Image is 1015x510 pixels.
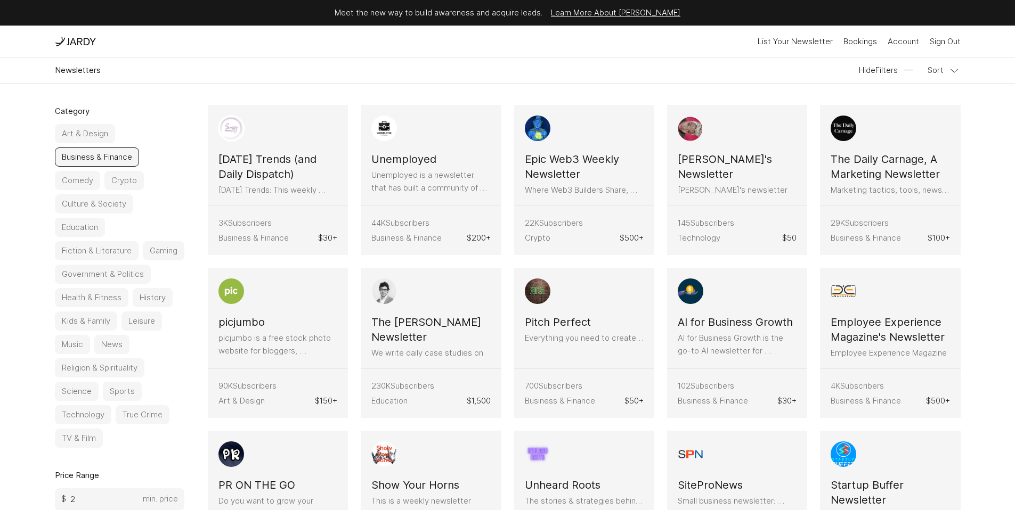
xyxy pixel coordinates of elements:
img: Employee Experience Magazine's Newsletter logo [831,278,856,304]
a: Employee Experience Magazine's Newsletter logo Employee Experience Magazine's Newsletter Employee... [820,268,960,418]
span: $ 500 + [620,232,644,244]
a: Account [888,34,919,49]
a: AI for Business Growth logo AI for Business Growth AI for Business Growth is the go-to AI newslet... [667,268,807,418]
h3: Epic Web3 Weekly Newsletter [525,152,644,182]
span: $ 150 + [315,394,337,407]
img: Tuesday Trends (and Daily Dispatch) logo [218,115,245,142]
img: The Scott Max Newsletter logo [372,278,396,304]
span: Education [371,394,408,407]
span: Art & Design [218,394,265,407]
h3: SiteProNews [678,478,743,492]
img: Epic Web3 Weekly Newsletter logo [525,116,550,141]
h3: Startup Buffer Newsletter [831,478,949,507]
p: picjumbo is a free stock photo website for bloggers, designers, business owners or marketers. [218,332,337,357]
h3: Unheard Roots [525,478,600,492]
span: $ 100 + [928,232,950,244]
button: Fiction & Literature [55,241,139,260]
span: 145 Subscribers [678,217,734,229]
h3: PR ON THE GO [218,478,295,492]
img: Startup Buffer Newsletter logo [831,441,856,467]
span: Crypto [525,232,550,244]
p: Category [55,105,184,118]
a: picjumbo logo picjumbo picjumbo is a free stock photo website for bloggers, designers, business o... [208,268,348,418]
img: Unheard Roots logo [525,441,550,467]
img: AI for Business Growth logo [678,278,703,304]
h3: AI for Business Growth [678,315,793,330]
span: 44K Subscribers [371,217,429,229]
p: Everything you need to create a perfect VC fundraising deck for your startup [525,332,644,344]
button: Government & Politics [55,265,151,284]
p: Unemployed is a newsletter that has built a community of students and new grads who receive the b... [371,169,490,194]
a: Learn More About [PERSON_NAME] [551,6,680,19]
h3: Unemployed [371,152,436,167]
a: Tuesday Trends (and Daily Dispatch) logo [DATE] Trends (and Daily Dispatch) [DATE] Trends: This w... [208,105,348,255]
span: 700 Subscribers [525,380,582,392]
button: Education [55,218,105,237]
span: $ 50 + [624,394,644,407]
img: PR ON THE GO logo [218,441,244,467]
button: List Your Newsletter [758,33,833,50]
button: Art & Design [55,124,115,143]
a: Sign Out [930,33,961,50]
p: Employee Experience Magazine is the place for EX and HR professionals, employers, and anyone look... [831,347,949,372]
p: AI for Business Growth is the go-to AI newsletter for agencies, freelancers, consultants, and sma... [678,332,797,357]
img: Unemployed logo [371,116,397,141]
span: Business & Finance [525,394,595,407]
span: Business & Finance [678,394,748,407]
button: Business & Finance [55,147,139,167]
span: $ 1,500 [467,394,491,407]
button: Sports [103,382,142,401]
button: Health & Fitness [55,288,128,307]
img: tatem logo [66,36,96,47]
a: Unemployed logo Unemployed Unemployed is a newsletter that has built a community of students and ... [361,105,501,255]
p: Price Range [55,469,184,482]
h3: [DATE] Trends (and Daily Dispatch) [218,152,337,182]
span: Business & Finance [831,232,901,244]
span: min. price [143,492,178,505]
img: SiteProNews logo [678,441,703,467]
span: Business & Finance [371,232,442,244]
a: The Daily Carnage, A Marketing Newsletter logo The Daily Carnage, A Marketing Newsletter Marketin... [820,105,960,255]
button: HideFilters [859,64,915,77]
p: [DATE] Trends: This weekly email is the one readers make time for. It delivers early product tren... [218,184,337,196]
h3: Show Your Horns [371,478,459,492]
span: 102 Subscribers [678,380,734,392]
p: Small business newsletter: Latest tech, social media, SEO, marketing, and more. [678,495,797,507]
img: Show Your Horns logo [371,441,397,467]
span: $ 500 + [926,394,950,407]
span: 230K Subscribers [371,380,434,392]
button: Gaming [143,241,184,260]
button: History [133,288,173,307]
img: Pitch Perfect logo [525,278,550,304]
button: Music [55,335,90,354]
span: $ 30 + [777,394,797,407]
a: Bookings [843,33,877,50]
span: 90K Subscribers [218,380,277,392]
p: Where Web3 Builders Share, Learn, and Innovate Join our 25,000+ professionals to understand build... [525,184,644,196]
img: Wamaitha's Newsletter logo [678,116,703,141]
a: Wamaitha's Newsletter logo [PERSON_NAME]'s Newsletter [PERSON_NAME]'s newsletter focuses on using... [667,105,807,255]
p: Marketing tactics, tools, news, and culture for a global community of 30,000 sharp-minded marketers. [831,184,949,196]
h3: [PERSON_NAME]'s Newsletter [678,152,797,182]
span: Business & Finance [831,394,901,407]
p: [PERSON_NAME]'s newsletter focuses on using different algorithms and applying them to timeseries ... [678,184,797,209]
button: Religion & Spirituality [55,358,144,377]
h3: picjumbo [218,315,265,330]
button: Technology [55,405,111,424]
p: Newsletters [55,64,101,77]
span: $ 50 [782,232,797,244]
span: 29K Subscribers [831,217,889,229]
span: Technology [678,232,720,244]
a: Pitch Perfect logo Pitch Perfect Everything you need to create a perfect VC fundraising deck for ... [514,268,654,418]
span: Business & Finance [218,232,289,244]
h3: The [PERSON_NAME] Newsletter [371,315,490,344]
a: The Scott Max Newsletter logo The [PERSON_NAME] Newsletter We write daily case studies on online ... [361,268,501,418]
button: Culture & Society [55,194,133,213]
img: picjumbo logo [218,278,244,304]
h3: Employee Experience Magazine's Newsletter [831,315,949,344]
button: Sort [928,64,961,77]
button: Crypto [104,171,144,190]
button: TV & Film [55,429,103,448]
img: The Daily Carnage, A Marketing Newsletter logo [831,116,856,141]
span: 4K Subscribers [831,380,884,392]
